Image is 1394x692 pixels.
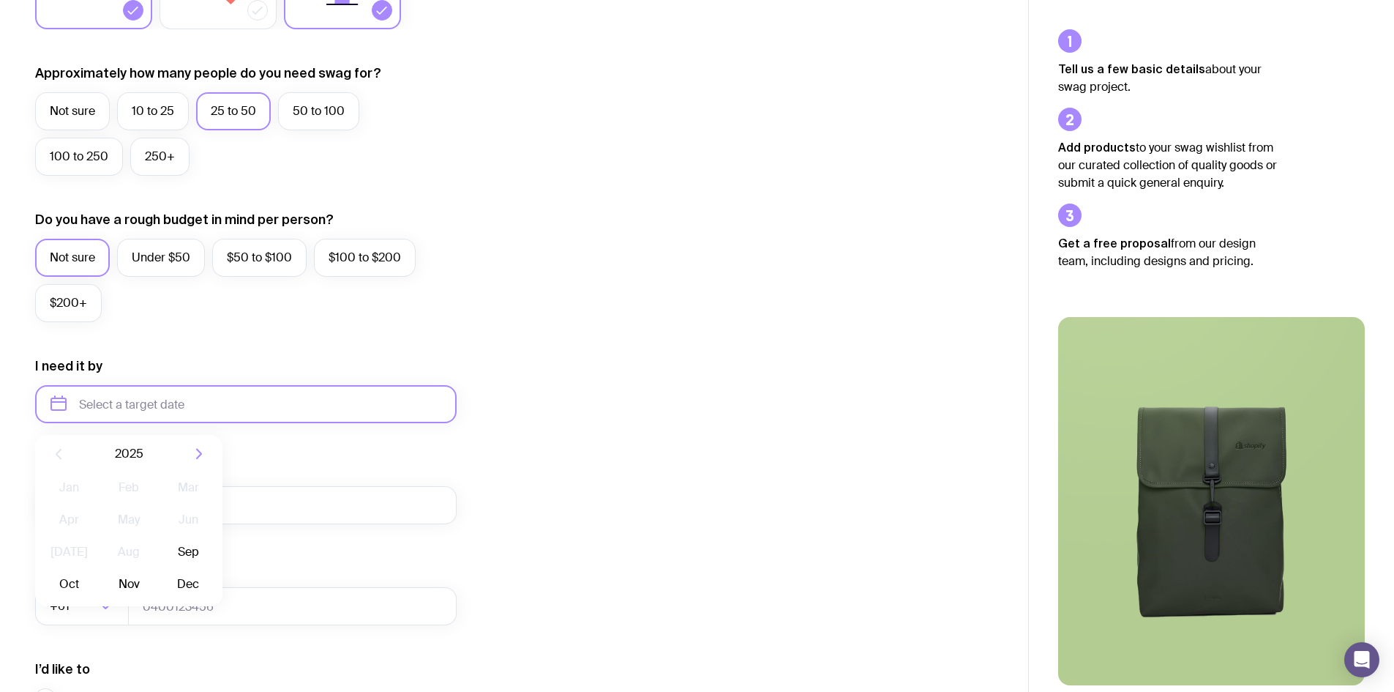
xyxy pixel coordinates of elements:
[196,92,271,130] label: 25 to 50
[35,211,334,228] label: Do you have a rough budget in mind per person?
[102,570,155,599] button: Nov
[128,587,457,625] input: 0400123456
[42,537,96,567] button: [DATE]
[162,473,215,502] button: Mar
[35,385,457,423] input: Select a target date
[35,64,381,82] label: Approximately how many people do you need swag for?
[42,473,96,502] button: Jan
[314,239,416,277] label: $100 to $200
[162,505,215,535] button: Jun
[117,92,189,130] label: 10 to 25
[1058,237,1171,250] strong: Get a free proposal
[115,445,143,463] span: 2025
[72,587,95,625] input: Search for option
[162,537,215,567] button: Sep
[1344,642,1379,677] div: Open Intercom Messenger
[35,661,90,678] label: I’d like to
[42,570,96,599] button: Oct
[35,138,123,176] label: 100 to 250
[102,505,155,535] button: May
[35,92,110,130] label: Not sure
[35,357,102,375] label: I need it by
[35,486,457,524] input: you@email.com
[35,239,110,277] label: Not sure
[278,92,359,130] label: 50 to 100
[162,570,215,599] button: Dec
[35,284,102,322] label: $200+
[42,505,96,535] button: Apr
[130,138,190,176] label: 250+
[35,587,129,625] div: Search for option
[1058,62,1205,75] strong: Tell us a few basic details
[1058,138,1278,192] p: to your swag wishlist from our curated collection of quality goods or submit a quick general enqu...
[117,239,205,277] label: Under $50
[212,239,307,277] label: $50 to $100
[1058,234,1278,270] p: from our design team, including designs and pricing.
[1058,60,1278,96] p: about your swag project.
[50,587,72,625] span: +61
[102,537,155,567] button: Aug
[102,473,155,502] button: Feb
[1058,141,1136,154] strong: Add products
